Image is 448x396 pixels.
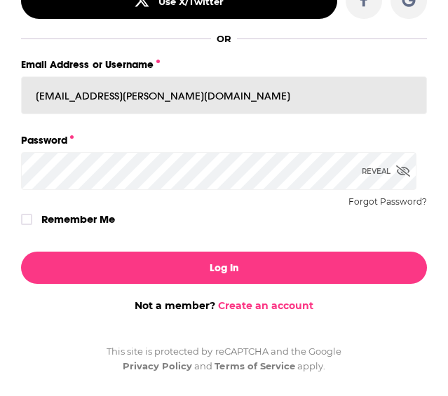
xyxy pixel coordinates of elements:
div: OR [217,33,231,44]
a: Terms of Service [215,360,295,371]
div: Reveal [362,152,410,190]
label: Email Address or Username [21,55,427,74]
div: Not a member? [21,299,427,312]
label: Remember Me [41,210,115,229]
a: Create an account [218,299,313,312]
button: Log In [21,252,427,284]
input: Email Address or Username [21,76,427,114]
a: Privacy Policy [123,360,193,371]
button: Forgot Password? [348,197,427,207]
label: Password [21,131,427,149]
div: This site is protected by reCAPTCHA and the Google and apply. [101,344,348,374]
